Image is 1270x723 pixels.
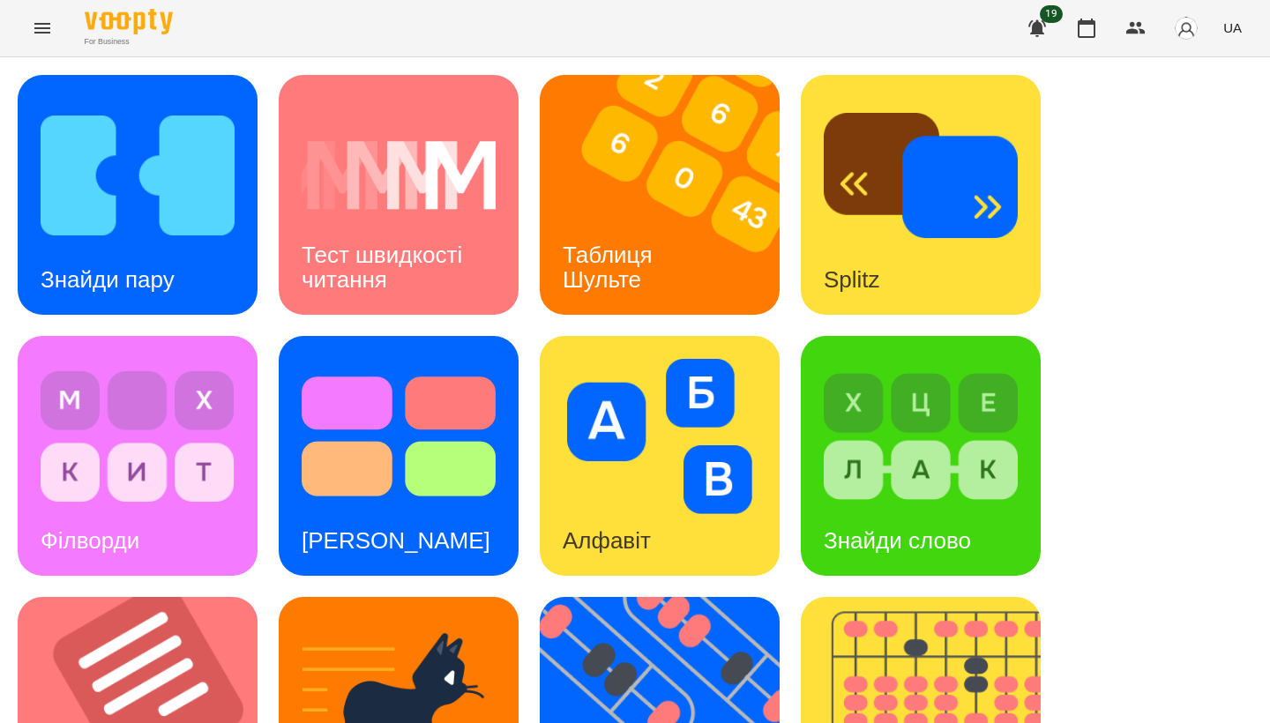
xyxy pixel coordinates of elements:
[540,75,802,315] img: Таблиця Шульте
[1174,16,1199,41] img: avatar_s.png
[824,359,1018,514] img: Знайди слово
[21,7,63,49] button: Menu
[801,75,1041,315] a: SplitzSplitz
[41,359,235,514] img: Філворди
[41,527,139,554] h3: Філворди
[85,36,173,48] span: For Business
[279,75,519,315] a: Тест швидкості читанняТест швидкості читання
[563,359,757,514] img: Алфавіт
[824,527,971,554] h3: Знайди слово
[302,242,468,292] h3: Тест швидкості читання
[279,336,519,576] a: Тест Струпа[PERSON_NAME]
[801,336,1041,576] a: Знайди словоЗнайди слово
[302,98,496,253] img: Тест швидкості читання
[41,98,235,253] img: Знайди пару
[1216,11,1249,44] button: UA
[85,9,173,34] img: Voopty Logo
[563,242,659,292] h3: Таблиця Шульте
[824,98,1018,253] img: Splitz
[1040,5,1063,23] span: 19
[41,266,175,293] h3: Знайди пару
[540,336,780,576] a: АлфавітАлфавіт
[18,75,258,315] a: Знайди паруЗнайди пару
[18,336,258,576] a: ФілвордиФілворди
[302,527,490,554] h3: [PERSON_NAME]
[540,75,780,315] a: Таблиця ШультеТаблиця Шульте
[302,359,496,514] img: Тест Струпа
[563,527,651,554] h3: Алфавіт
[824,266,880,293] h3: Splitz
[1223,19,1242,37] span: UA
